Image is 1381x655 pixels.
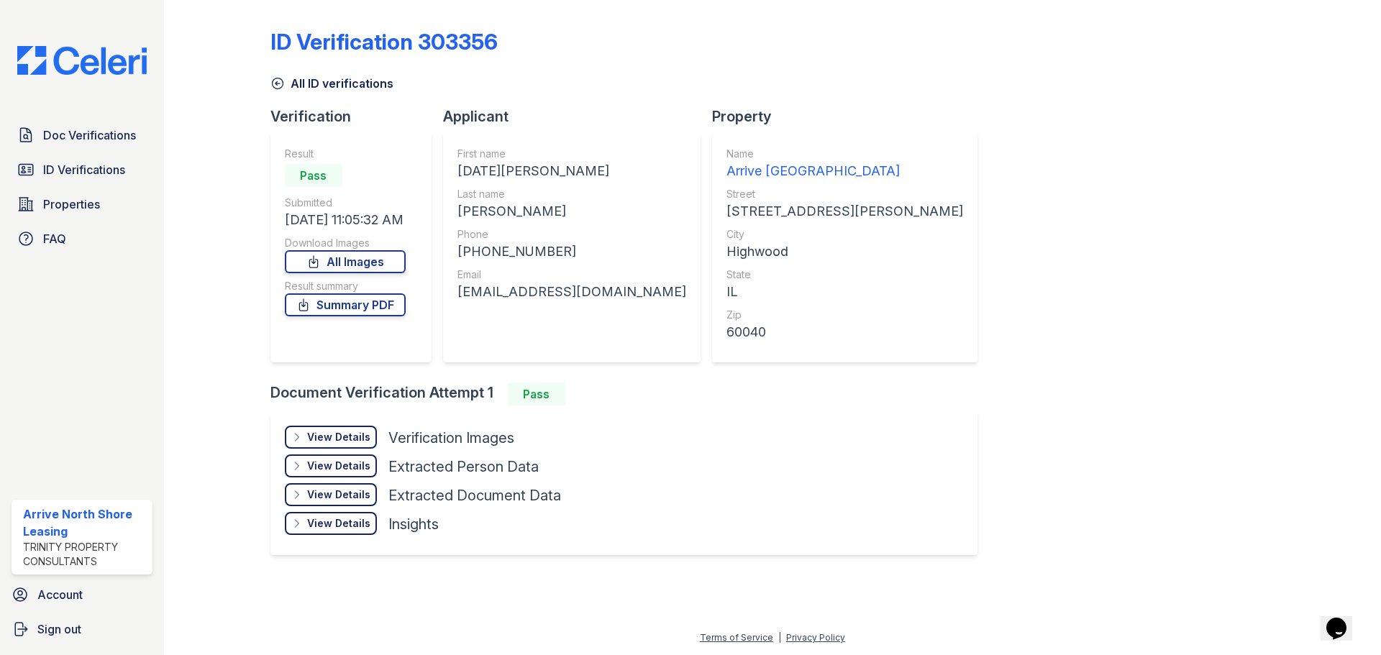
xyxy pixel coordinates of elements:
[457,227,686,242] div: Phone
[307,430,370,444] div: View Details
[285,236,406,250] div: Download Images
[726,282,963,302] div: IL
[285,147,406,161] div: Result
[700,632,773,643] a: Terms of Service
[285,210,406,230] div: [DATE] 11:05:32 AM
[726,267,963,282] div: State
[23,540,147,569] div: Trinity Property Consultants
[726,187,963,201] div: Street
[285,196,406,210] div: Submitted
[6,615,158,643] a: Sign out
[1321,597,1367,641] iframe: chat widget
[726,147,963,161] div: Name
[270,75,393,92] a: All ID verifications
[726,308,963,322] div: Zip
[388,428,514,448] div: Verification Images
[285,279,406,293] div: Result summary
[457,267,686,282] div: Email
[12,155,152,184] a: ID Verifications
[12,224,152,253] a: FAQ
[726,161,963,181] div: Arrive [GEOGRAPHIC_DATA]
[778,632,781,643] div: |
[37,620,81,638] span: Sign out
[457,187,686,201] div: Last name
[307,487,370,502] div: View Details
[388,457,539,477] div: Extracted Person Data
[726,201,963,221] div: [STREET_ADDRESS][PERSON_NAME]
[6,46,158,75] img: CE_Logo_Blue-a8612792a0a2168367f1c8372b55b34899dd931a85d93a1a3d3e32e68fde9ad4.png
[270,383,989,406] div: Document Verification Attempt 1
[285,293,406,316] a: Summary PDF
[43,196,100,213] span: Properties
[786,632,845,643] a: Privacy Policy
[307,459,370,473] div: View Details
[37,586,83,603] span: Account
[388,485,561,505] div: Extracted Document Data
[43,161,125,178] span: ID Verifications
[12,121,152,150] a: Doc Verifications
[270,29,498,55] div: ID Verification 303356
[285,164,342,187] div: Pass
[443,106,712,127] div: Applicant
[726,322,963,342] div: 60040
[457,147,686,161] div: First name
[285,250,406,273] a: All Images
[726,147,963,181] a: Name Arrive [GEOGRAPHIC_DATA]
[508,383,565,406] div: Pass
[6,580,158,609] a: Account
[457,242,686,262] div: [PHONE_NUMBER]
[270,106,443,127] div: Verification
[457,201,686,221] div: [PERSON_NAME]
[23,505,147,540] div: Arrive North Shore Leasing
[457,161,686,181] div: [DATE][PERSON_NAME]
[12,190,152,219] a: Properties
[43,127,136,144] span: Doc Verifications
[43,230,66,247] span: FAQ
[307,516,370,531] div: View Details
[457,282,686,302] div: [EMAIL_ADDRESS][DOMAIN_NAME]
[726,227,963,242] div: City
[726,242,963,262] div: Highwood
[388,514,439,534] div: Insights
[712,106,989,127] div: Property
